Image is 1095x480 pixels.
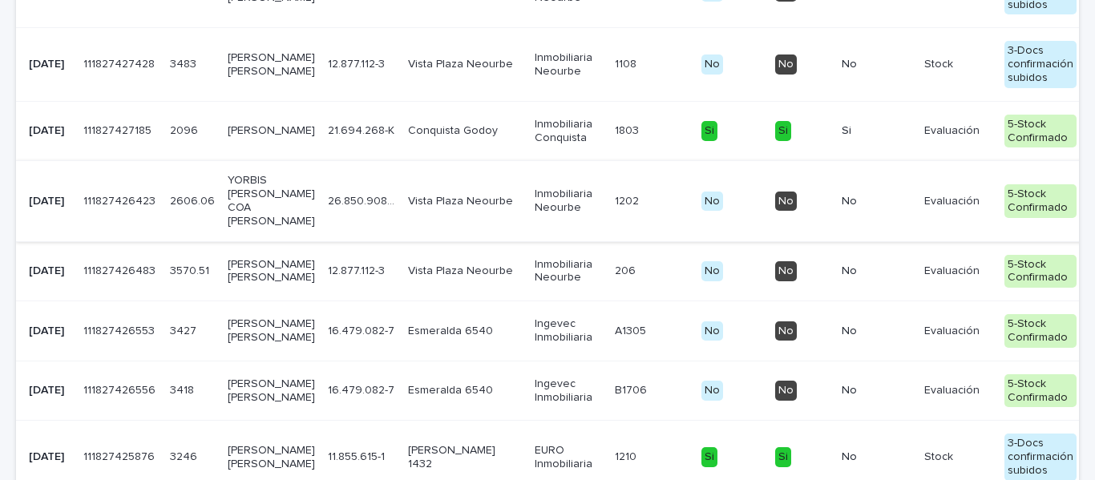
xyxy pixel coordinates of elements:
[29,58,71,71] p: [DATE]
[29,384,71,397] p: [DATE]
[228,444,315,471] p: [PERSON_NAME] [PERSON_NAME]
[775,54,797,75] div: No
[924,325,992,338] p: Evaluación
[170,321,200,338] p: 3427
[83,381,159,397] p: 111827426556
[924,450,992,464] p: Stock
[228,124,315,138] p: [PERSON_NAME]
[328,121,398,138] p: 21.694.268-K
[701,121,717,141] div: Si
[408,124,522,138] p: Conquista Godoy
[170,121,201,138] p: 2096
[29,264,71,278] p: [DATE]
[535,377,602,405] p: Ingevec Inmobiliaria
[535,258,602,285] p: Inmobiliaria Neourbe
[170,192,218,208] p: 2606.06
[701,54,723,75] div: No
[170,447,200,464] p: 3246
[535,188,602,215] p: Inmobiliaria Neourbe
[228,317,315,345] p: [PERSON_NAME] [PERSON_NAME]
[842,325,911,338] p: No
[228,258,315,285] p: [PERSON_NAME] [PERSON_NAME]
[615,192,642,208] p: 1202
[1004,434,1077,480] div: 3-Docs confirmación subidos
[775,261,797,281] div: No
[615,121,642,138] p: 1803
[1004,314,1077,348] div: 5-Stock Confirmado
[842,384,911,397] p: No
[924,58,992,71] p: Stock
[842,450,911,464] p: No
[615,54,640,71] p: 1108
[1004,115,1077,148] div: 5-Stock Confirmado
[535,118,602,145] p: Inmobiliaria Conquista
[29,450,71,464] p: [DATE]
[1004,184,1077,218] div: 5-Stock Confirmado
[29,195,71,208] p: [DATE]
[775,192,797,212] div: No
[924,195,992,208] p: Evaluación
[83,447,158,464] p: 111827425876
[535,51,602,79] p: Inmobiliaria Neourbe
[29,124,71,138] p: [DATE]
[328,447,388,464] p: 11.855.615-1
[775,121,791,141] div: Si
[615,381,650,397] p: B1706
[83,261,159,278] p: 111827426483
[408,264,522,278] p: Vista Plaza Neourbe
[701,321,723,341] div: No
[615,261,639,278] p: 206
[170,261,212,278] p: 3570.51
[228,174,315,228] p: YORBIS [PERSON_NAME] COA [PERSON_NAME]
[701,447,717,467] div: Si
[29,325,71,338] p: [DATE]
[842,58,911,71] p: No
[701,192,723,212] div: No
[535,317,602,345] p: Ingevec Inmobiliaria
[615,447,640,464] p: 1210
[924,384,992,397] p: Evaluación
[408,325,522,338] p: Esmeralda 6540
[1004,374,1077,408] div: 5-Stock Confirmado
[170,381,197,397] p: 3418
[408,58,522,71] p: Vista Plaza Neourbe
[615,321,649,338] p: A1305
[701,261,723,281] div: No
[924,124,992,138] p: Evaluación
[842,264,911,278] p: No
[328,321,398,338] p: 16.479.082-7
[842,124,911,138] p: Si
[83,192,159,208] p: 111827426423
[924,264,992,278] p: Evaluación
[328,54,388,71] p: 12.877.112-3
[535,444,602,471] p: EURO Inmobiliaria
[775,447,791,467] div: Si
[842,195,911,208] p: No
[408,195,522,208] p: Vista Plaza Neourbe
[170,54,200,71] p: 3483
[83,321,158,338] p: 111827426553
[408,384,522,397] p: Esmeralda 6540
[701,381,723,401] div: No
[83,121,155,138] p: 111827427185
[83,54,158,71] p: 111827427428
[408,444,522,471] p: [PERSON_NAME] 1432
[328,192,398,208] p: 26.850.908-9
[328,261,388,278] p: 12.877.112-3
[1004,255,1077,288] div: 5-Stock Confirmado
[1004,41,1077,87] div: 3-Docs confirmación subidos
[328,381,398,397] p: 16.479.082-7
[228,51,315,79] p: [PERSON_NAME] [PERSON_NAME]
[228,377,315,405] p: [PERSON_NAME] [PERSON_NAME]
[775,381,797,401] div: No
[775,321,797,341] div: No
